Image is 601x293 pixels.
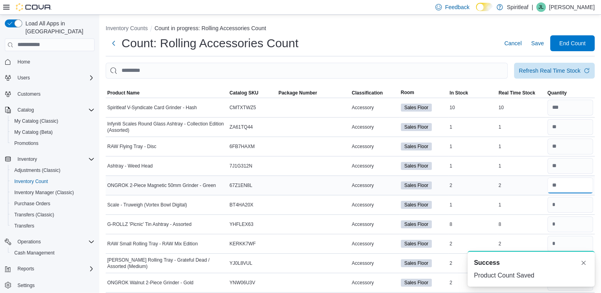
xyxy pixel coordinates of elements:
span: Transfers [11,221,95,231]
p: Spiritleaf [507,2,528,12]
span: Home [14,57,95,67]
span: Accessory [352,280,373,286]
button: Real Time Stock [497,88,546,98]
span: Sales Floor [404,240,429,247]
span: Customers [17,91,41,97]
span: Classification [352,90,383,96]
p: | [531,2,533,12]
span: YJ0L8VUL [230,260,252,266]
span: Sales Floor [404,221,429,228]
button: Catalog [2,104,98,116]
div: 1 [448,142,497,151]
span: Purchase Orders [14,200,50,207]
button: Operations [14,237,44,247]
button: Inventory Counts [106,25,148,31]
a: Adjustments (Classic) [11,166,64,175]
span: Catalog [14,105,95,115]
span: Sales Floor [401,181,432,189]
span: Accessory [352,182,373,189]
div: 2 [448,239,497,249]
span: Sales Floor [401,201,432,209]
a: My Catalog (Classic) [11,116,62,126]
span: End Count [559,39,586,47]
span: G-ROLLZ 'Picnic' Tin Ashtray - Assorted [107,221,191,227]
button: Settings [2,279,98,291]
span: JL [539,2,544,12]
span: Adjustments (Classic) [11,166,95,175]
span: 6FB7HAXM [230,143,255,150]
span: Sales Floor [404,104,429,111]
span: Home [17,59,30,65]
button: Promotions [8,138,98,149]
span: Sales Floor [401,123,432,131]
div: 10 [497,103,546,112]
span: Sales Floor [404,201,429,208]
span: My Catalog (Classic) [14,118,58,124]
div: 8 [497,220,546,229]
button: Reports [14,264,37,274]
span: Accessory [352,260,373,266]
span: Transfers (Classic) [11,210,95,220]
p: [PERSON_NAME] [549,2,595,12]
span: Sales Floor [401,104,432,112]
button: Operations [2,236,98,247]
button: Next [106,35,122,51]
span: Sales Floor [404,279,429,286]
div: 1 [497,200,546,210]
button: Cash Management [8,247,98,258]
input: This is a search bar. After typing your query, hit enter to filter the results lower in the page. [106,63,508,79]
div: 1 [448,161,497,171]
button: Inventory [14,154,40,164]
a: Inventory Manager (Classic) [11,188,77,197]
button: Users [14,73,33,83]
span: Adjustments (Classic) [14,167,60,173]
a: Inventory Count [11,177,51,186]
span: 67Z1EN8L [230,182,252,189]
nav: An example of EuiBreadcrumbs [106,24,595,34]
span: Feedback [445,3,469,11]
span: Sales Floor [404,143,429,150]
span: Inventory [17,156,37,162]
span: Cash Management [14,250,54,256]
span: KERKK7WF [230,241,256,247]
a: Transfers (Classic) [11,210,57,220]
span: YHFLEX63 [230,221,253,227]
button: Refresh Real Time Stock [514,63,595,79]
button: My Catalog (Classic) [8,116,98,127]
span: Sales Floor [401,259,432,267]
div: 2 [497,239,546,249]
span: Spiritleaf V-Syndicate Card Grinder - Hash [107,104,197,111]
span: Success [474,258,500,268]
span: Sales Floor [404,260,429,267]
span: ZA61TQ44 [230,124,253,130]
span: Cash Management [11,248,95,258]
button: Package Number [277,88,350,98]
div: Product Count Saved [474,271,588,280]
div: 1 [497,161,546,171]
span: Promotions [14,140,39,146]
span: [PERSON_NAME] Rolling Tray - Grateful Dead / Assorted (Medium) [107,257,226,270]
span: 7J1G312N [230,163,252,169]
div: 2 [497,181,546,190]
span: Sales Floor [404,182,429,189]
span: Ashtray - Weed Head [107,163,153,169]
span: RAW Small Rolling Tray - RAW Mix Edition [107,241,198,247]
span: Users [14,73,95,83]
button: Home [2,56,98,67]
a: Settings [14,281,38,290]
button: Quantity [546,88,595,98]
h1: Count: Rolling Accessories Count [122,35,298,51]
span: Settings [14,280,95,290]
span: Settings [17,282,35,289]
div: Notification [474,258,588,268]
div: 2 [448,181,497,190]
span: Save [531,39,544,47]
button: Product Name [106,88,228,98]
button: Catalog [14,105,37,115]
a: Transfers [11,221,37,231]
button: Reports [2,263,98,274]
span: Operations [14,237,95,247]
div: Jennifer L [536,2,546,12]
span: Cancel [504,39,522,47]
span: Sales Floor [401,162,432,170]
